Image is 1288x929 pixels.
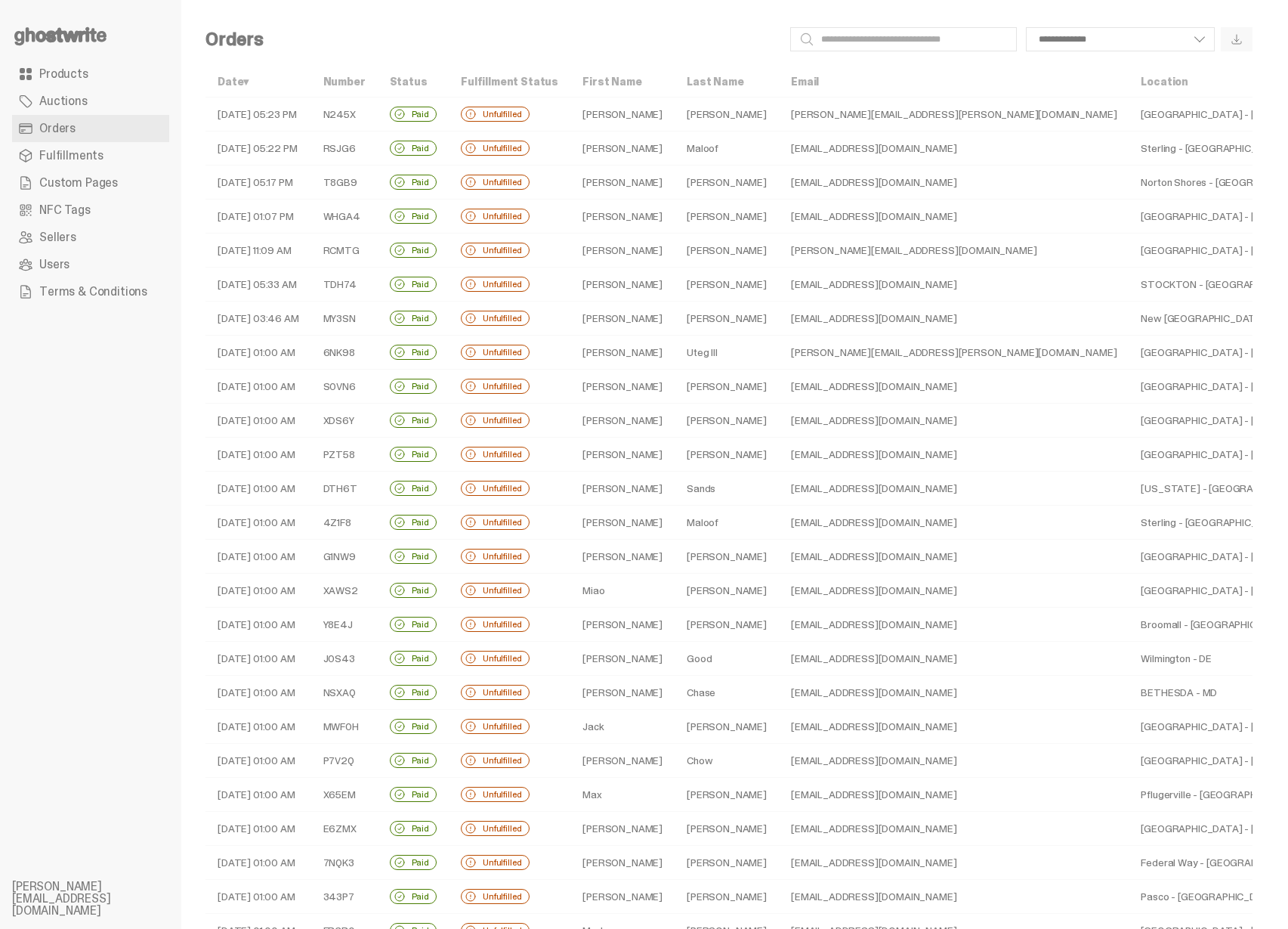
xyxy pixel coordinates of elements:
[311,846,378,880] td: 7NQK3
[461,685,530,700] div: Unfulfilled
[390,753,437,768] div: Paid
[311,370,378,404] td: S0VN6
[311,98,378,132] td: N245X
[570,744,675,778] td: [PERSON_NAME]
[311,404,378,438] td: XDS6Y
[390,311,437,326] div: Paid
[570,67,675,98] th: First Name
[570,880,675,914] td: [PERSON_NAME]
[390,141,437,156] div: Paid
[12,251,169,278] a: Users
[570,472,675,506] td: [PERSON_NAME]
[461,583,530,598] div: Unfulfilled
[12,88,169,115] a: Auctions
[779,132,1129,166] td: [EMAIL_ADDRESS][DOMAIN_NAME]
[390,209,437,224] div: Paid
[779,506,1129,540] td: [EMAIL_ADDRESS][DOMAIN_NAME]
[205,608,311,642] td: [DATE] 01:00 AM
[570,438,675,472] td: [PERSON_NAME]
[570,200,675,234] td: [PERSON_NAME]
[39,122,76,135] span: Orders
[570,676,675,710] td: [PERSON_NAME]
[461,345,530,360] div: Unfulfilled
[675,370,779,404] td: [PERSON_NAME]
[205,540,311,574] td: [DATE] 01:00 AM
[218,75,249,88] a: Date▾
[675,302,779,336] td: [PERSON_NAME]
[243,75,249,88] span: ▾
[390,583,437,598] div: Paid
[390,889,437,904] div: Paid
[461,787,530,802] div: Unfulfilled
[205,370,311,404] td: [DATE] 01:00 AM
[390,549,437,564] div: Paid
[461,243,530,258] div: Unfulfilled
[570,166,675,200] td: [PERSON_NAME]
[311,166,378,200] td: T8GB9
[39,150,103,162] span: Fulfillments
[461,277,530,292] div: Unfulfilled
[205,404,311,438] td: [DATE] 01:00 AM
[570,336,675,370] td: [PERSON_NAME]
[461,379,530,394] div: Unfulfilled
[570,778,675,812] td: Max
[461,855,530,870] div: Unfulfilled
[461,889,530,904] div: Unfulfilled
[390,617,437,632] div: Paid
[675,506,779,540] td: Maloof
[461,753,530,768] div: Unfulfilled
[12,142,169,169] a: Fulfillments
[390,277,437,292] div: Paid
[311,574,378,608] td: XAWS2
[675,676,779,710] td: Chase
[39,231,76,243] span: Sellers
[378,67,449,98] th: Status
[779,336,1129,370] td: [PERSON_NAME][EMAIL_ADDRESS][PERSON_NAME][DOMAIN_NAME]
[311,540,378,574] td: G1NW9
[675,846,779,880] td: [PERSON_NAME]
[205,200,311,234] td: [DATE] 01:07 PM
[311,336,378,370] td: 6NK98
[461,447,530,462] div: Unfulfilled
[570,642,675,676] td: [PERSON_NAME]
[779,98,1129,132] td: [PERSON_NAME][EMAIL_ADDRESS][PERSON_NAME][DOMAIN_NAME]
[205,642,311,676] td: [DATE] 01:00 AM
[779,812,1129,846] td: [EMAIL_ADDRESS][DOMAIN_NAME]
[570,132,675,166] td: [PERSON_NAME]
[570,812,675,846] td: [PERSON_NAME]
[205,744,311,778] td: [DATE] 01:00 AM
[779,67,1129,98] th: Email
[570,404,675,438] td: [PERSON_NAME]
[39,286,147,298] span: Terms & Conditions
[311,710,378,744] td: MWF0H
[311,676,378,710] td: NSXAQ
[311,200,378,234] td: WHGA4
[461,651,530,666] div: Unfulfilled
[779,574,1129,608] td: [EMAIL_ADDRESS][DOMAIN_NAME]
[779,472,1129,506] td: [EMAIL_ADDRESS][DOMAIN_NAME]
[390,719,437,734] div: Paid
[390,243,437,258] div: Paid
[205,812,311,846] td: [DATE] 01:00 AM
[461,107,530,122] div: Unfulfilled
[675,778,779,812] td: [PERSON_NAME]
[675,132,779,166] td: Maloof
[205,438,311,472] td: [DATE] 01:00 AM
[311,506,378,540] td: 4Z1F8
[461,481,530,496] div: Unfulfilled
[675,642,779,676] td: Good
[675,336,779,370] td: Uteg III
[449,67,570,98] th: Fulfillment Status
[461,175,530,190] div: Unfulfilled
[675,166,779,200] td: [PERSON_NAME]
[12,278,169,305] a: Terms & Conditions
[39,95,88,107] span: Auctions
[311,812,378,846] td: E6ZMX
[311,744,378,778] td: P7V2Q
[390,787,437,802] div: Paid
[205,574,311,608] td: [DATE] 01:00 AM
[390,175,437,190] div: Paid
[390,855,437,870] div: Paid
[779,880,1129,914] td: [EMAIL_ADDRESS][DOMAIN_NAME]
[39,177,118,189] span: Custom Pages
